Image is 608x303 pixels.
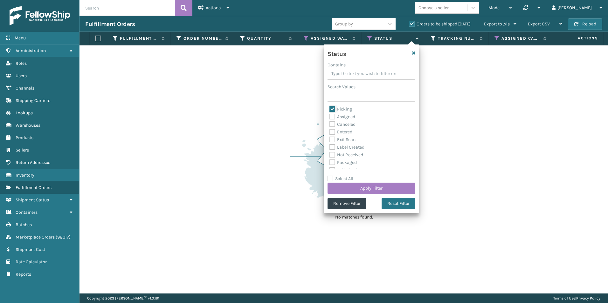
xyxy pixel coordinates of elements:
input: Type the text you wish to filter on [328,68,415,80]
h3: Fulfillment Orders [85,20,135,28]
div: | [553,293,600,303]
label: Order Number [183,36,222,41]
label: Status [374,36,413,41]
label: Picking [329,106,352,112]
label: Label Created [329,145,364,150]
span: Users [16,73,27,78]
label: Tracking Number [438,36,476,41]
span: Channels [16,85,34,91]
span: Containers [16,210,38,215]
label: Not Received [329,152,363,158]
span: Inventory [16,172,34,178]
label: Entered [329,129,352,135]
span: Actions [558,33,602,44]
label: Assigned Warehouse [311,36,349,41]
label: Orders to be shipped [DATE] [409,21,471,27]
span: Lookups [16,110,33,116]
a: Terms of Use [553,296,575,300]
span: Fulfillment Orders [16,185,52,190]
span: Shipment Status [16,197,49,203]
button: Apply Filter [328,183,415,194]
span: Rate Calculator [16,259,47,265]
span: Marketplace Orders [16,234,55,240]
span: Administration [16,48,46,53]
button: Reload [568,18,602,30]
img: logo [10,6,70,25]
div: Choose a seller [418,4,449,11]
span: Export to .xls [484,21,510,27]
span: Batches [16,222,32,227]
div: Group by [335,21,353,27]
span: Reports [16,272,31,277]
label: Exit Scan [329,137,356,142]
p: Copyright 2023 [PERSON_NAME]™ v 1.0.191 [87,293,159,303]
label: Canceled [329,122,356,127]
span: Warehouses [16,123,40,128]
button: Reset Filter [382,198,415,209]
button: Remove Filter [328,198,366,209]
label: Assigned Carrier Service [501,36,540,41]
label: Contains [328,62,346,68]
label: Palletized [329,167,357,173]
label: Select All [328,176,353,181]
span: Return Addresses [16,160,50,165]
label: Packaged [329,160,357,165]
span: Shipment Cost [16,247,45,252]
span: ( 98017 ) [56,234,71,240]
span: Shipping Carriers [16,98,50,103]
span: Actions [206,5,221,10]
span: Roles [16,61,27,66]
span: Menu [15,35,26,41]
label: Quantity [247,36,286,41]
span: Export CSV [528,21,550,27]
label: Assigned [329,114,355,119]
label: Search Values [328,84,356,90]
span: Mode [488,5,500,10]
a: Privacy Policy [576,296,600,300]
h4: Status [328,48,346,58]
span: Products [16,135,33,140]
label: Fulfillment Order Id [120,36,158,41]
span: Sellers [16,147,29,153]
